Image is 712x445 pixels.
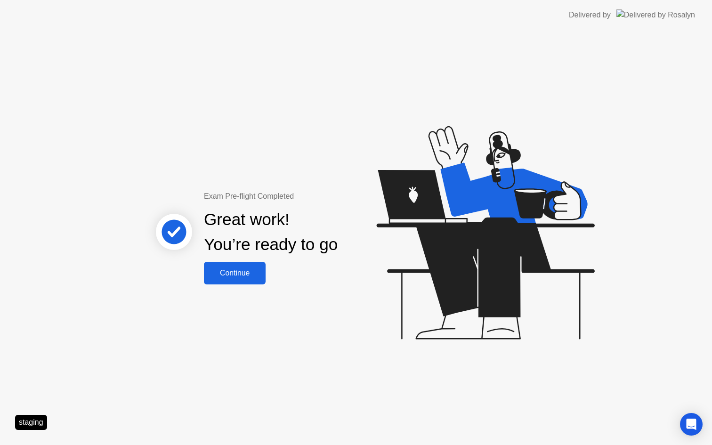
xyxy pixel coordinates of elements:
div: Great work! You’re ready to go [204,207,338,257]
img: Delivered by Rosalyn [616,9,695,20]
div: Exam Pre-flight Completed [204,191,398,202]
div: Open Intercom Messenger [680,413,703,436]
div: Delivered by [569,9,611,21]
button: Continue [204,262,266,284]
div: Continue [207,269,263,277]
div: staging [15,415,47,430]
